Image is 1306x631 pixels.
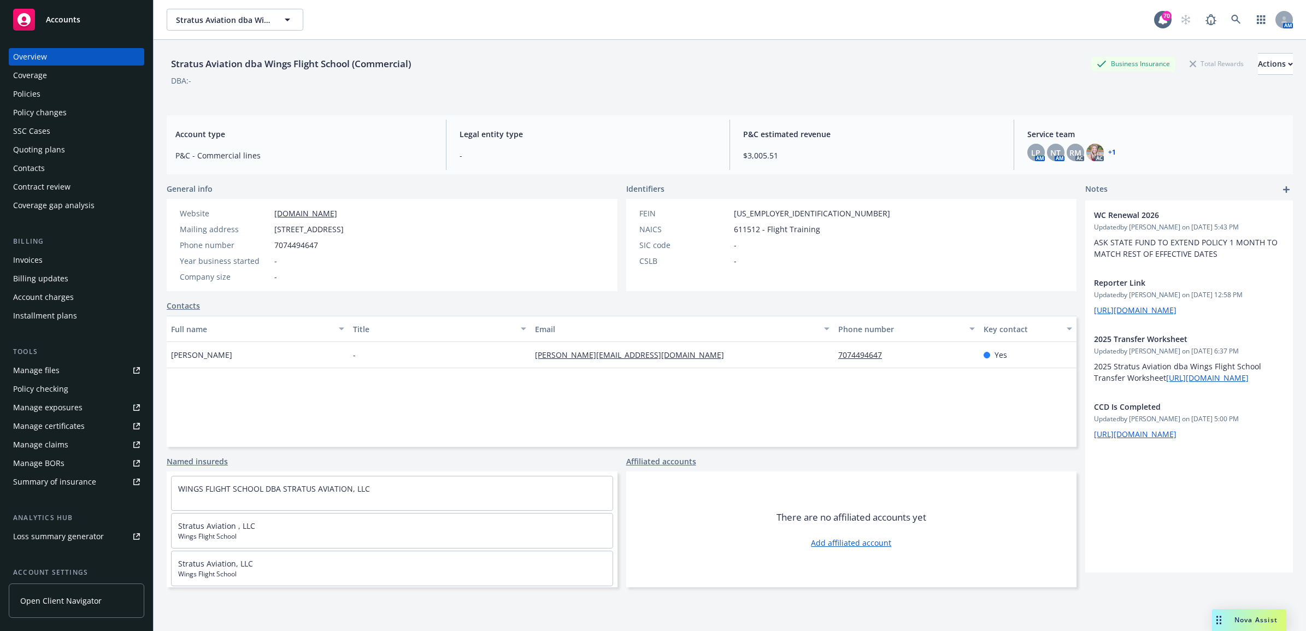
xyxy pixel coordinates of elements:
a: Coverage [9,67,144,84]
span: 2025 Transfer Worksheet [1094,333,1256,345]
span: General info [167,183,213,194]
div: Account charges [13,288,74,306]
span: There are no affiliated accounts yet [776,511,926,524]
span: Legal entity type [460,128,717,140]
button: Title [349,316,531,342]
span: Service team [1027,128,1285,140]
span: $3,005.51 [743,150,1001,161]
a: Contract review [9,178,144,196]
a: Manage BORs [9,455,144,472]
a: Named insureds [167,456,228,467]
button: Actions [1258,53,1293,75]
a: Start snowing [1175,9,1197,31]
div: Invoices [13,251,43,269]
div: Policies [13,85,40,103]
a: Summary of insurance [9,473,144,491]
div: Policy changes [13,104,67,121]
a: Manage certificates [9,417,144,435]
span: 7074494647 [274,239,318,251]
div: Total Rewards [1184,57,1249,70]
p: 2025 Stratus Aviation dba Wings Flight School Transfer Worksheet [1094,361,1284,384]
div: Title [353,323,514,335]
a: [DOMAIN_NAME] [274,208,337,219]
span: - [353,349,356,361]
a: Stratus Aviation, LLC [178,558,253,569]
a: Policy changes [9,104,144,121]
div: Phone number [180,239,270,251]
a: Switch app [1250,9,1272,31]
a: Installment plans [9,307,144,325]
a: 7074494647 [838,350,891,360]
div: Year business started [180,255,270,267]
div: Contract review [13,178,70,196]
button: Nova Assist [1212,609,1286,631]
span: 611512 - Flight Training [734,223,820,235]
span: Updated by [PERSON_NAME] on [DATE] 6:37 PM [1094,346,1284,356]
div: Analytics hub [9,512,144,523]
div: DBA: - [171,75,191,86]
div: Policy checking [13,380,68,398]
span: Updated by [PERSON_NAME] on [DATE] 5:00 PM [1094,414,1284,424]
button: Key contact [979,316,1076,342]
a: Invoices [9,251,144,269]
span: CCD Is Completed [1094,401,1256,412]
div: NAICS [639,223,730,235]
span: - [274,255,277,267]
div: 70 [1162,11,1172,21]
div: Actions [1258,54,1293,74]
span: Wings Flight School [178,569,606,579]
a: SSC Cases [9,122,144,140]
div: Account settings [9,567,144,578]
span: ASK STATE FUND TO EXTEND POLICY 1 MONTH TO MATCH REST OF EFFECTIVE DATES [1094,237,1280,259]
span: Wings Flight School [178,532,606,541]
div: SIC code [639,239,730,251]
a: [URL][DOMAIN_NAME] [1094,429,1176,439]
div: Billing [9,236,144,247]
div: Mailing address [180,223,270,235]
div: SSC Cases [13,122,50,140]
a: [PERSON_NAME][EMAIL_ADDRESS][DOMAIN_NAME] [535,350,733,360]
div: CSLB [639,255,730,267]
div: Quoting plans [13,141,65,158]
div: Billing updates [13,270,68,287]
a: Loss summary generator [9,528,144,545]
a: Search [1225,9,1247,31]
span: Nova Assist [1234,615,1278,624]
div: Company size [180,271,270,282]
button: Full name [167,316,349,342]
div: Manage files [13,362,60,379]
div: Coverage [13,67,47,84]
span: - [734,255,737,267]
a: Account charges [9,288,144,306]
span: Identifiers [626,183,664,194]
span: Yes [995,349,1007,361]
span: [US_EMPLOYER_IDENTIFICATION_NUMBER] [734,208,890,219]
div: FEIN [639,208,730,219]
span: Account type [175,128,433,140]
div: Summary of insurance [13,473,96,491]
button: Phone number [834,316,979,342]
div: Full name [171,323,332,335]
span: LP [1031,147,1040,158]
div: Key contact [984,323,1060,335]
a: Manage files [9,362,144,379]
a: Stratus Aviation , LLC [178,521,255,531]
a: [URL][DOMAIN_NAME] [1166,373,1249,383]
a: Policies [9,85,144,103]
div: Business Insurance [1091,57,1175,70]
div: Loss summary generator [13,528,104,545]
span: Reporter Link [1094,277,1256,288]
div: Tools [9,346,144,357]
span: Updated by [PERSON_NAME] on [DATE] 5:43 PM [1094,222,1284,232]
div: Stratus Aviation dba Wings Flight School (Commercial) [167,57,415,71]
span: Notes [1085,183,1108,196]
span: NT [1050,147,1061,158]
a: Report a Bug [1200,9,1222,31]
div: CCD Is CompletedUpdatedby [PERSON_NAME] on [DATE] 5:00 PM[URL][DOMAIN_NAME] [1085,392,1293,449]
a: Contacts [9,160,144,177]
div: Overview [13,48,47,66]
a: Manage exposures [9,399,144,416]
span: WC Renewal 2026 [1094,209,1256,221]
div: Manage exposures [13,399,83,416]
